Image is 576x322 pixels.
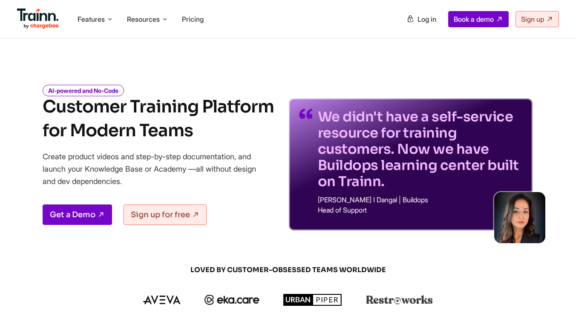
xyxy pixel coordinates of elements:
img: Trainn Logo [17,9,59,29]
i: AI-powered and No-Code [43,85,124,96]
span: Book a demo [454,15,494,23]
a: Sign up [516,11,559,27]
img: sabina-buildops.d2e8138.png [494,192,545,243]
span: Log in [418,15,436,23]
a: Book a demo [448,11,509,27]
img: quotes-purple.41a7099.svg [299,109,313,119]
a: Pricing [182,15,204,23]
p: Create product videos and step-by-step documentation, and launch your Knowledge Base or Academy —... [43,150,268,187]
h1: Customer Training Platform for Modern Teams [43,95,274,143]
p: Head of Support [318,207,522,213]
p: We didn't have a self-service resource for training customers. Now we have Buildops learning cent... [318,109,522,190]
img: aveva logo [143,296,181,304]
span: Resources [127,14,160,24]
a: Get a Demo [43,204,112,225]
img: urbanpiper logo [283,294,342,306]
span: LOVED BY CUSTOMER-OBSESSED TEAMS WORLDWIDE [84,265,492,275]
span: Sign up [521,15,544,23]
span: Features [78,14,105,24]
img: restroworks logo [366,295,433,305]
a: Sign up for free [124,204,207,225]
a: Log in [401,11,441,27]
img: ekacare logo [204,295,260,305]
p: [PERSON_NAME] I Dangal | Buildops [318,196,522,203]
